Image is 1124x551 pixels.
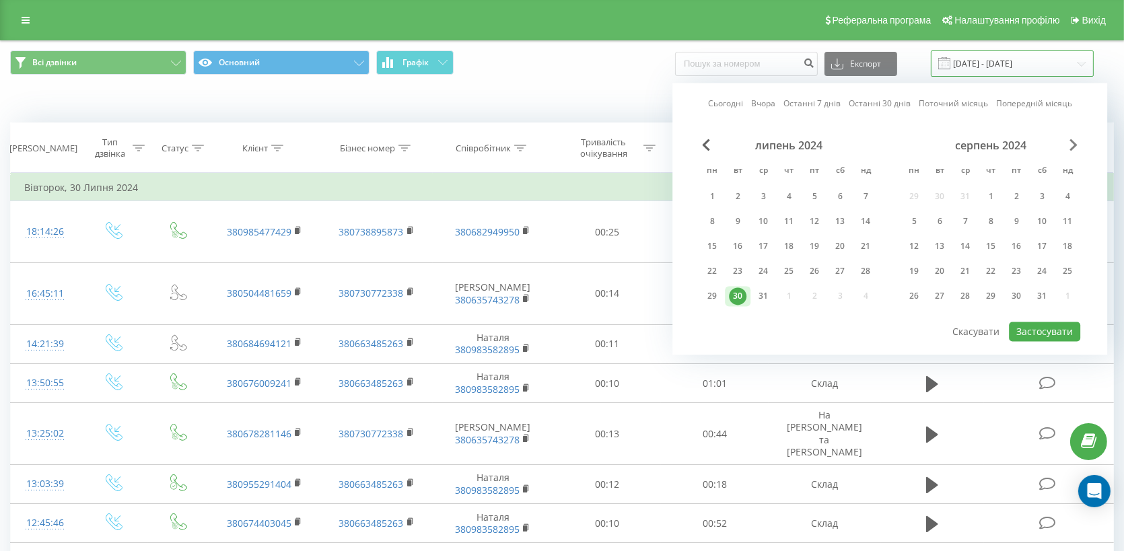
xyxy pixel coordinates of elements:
a: 380738895873 [339,225,404,238]
td: 00:10 [553,504,661,543]
div: липень 2024 [699,139,878,152]
td: Склад [769,364,880,403]
div: пт 23 серп 2024 р. [1004,261,1029,281]
a: 380684694121 [227,337,291,350]
div: чт 1 серп 2024 р. [978,186,1004,207]
div: 9 [729,213,746,230]
a: 380635743278 [455,433,520,446]
td: На [PERSON_NAME] та [PERSON_NAME] [769,403,880,465]
a: Поточний місяць [919,98,988,110]
abbr: четвер [981,161,1001,182]
a: Останні 7 днів [783,98,841,110]
abbr: понеділок [702,161,722,182]
div: ср 21 серп 2024 р. [952,261,978,281]
div: пт 9 серп 2024 р. [1004,211,1029,231]
td: 00:10 [553,364,661,403]
div: 18 [1059,237,1076,255]
div: сб 10 серп 2024 р. [1029,211,1055,231]
td: Наталя [433,504,553,543]
div: ср 17 лип 2024 р. [750,236,776,256]
div: 1 [982,188,999,205]
td: [PERSON_NAME] [433,403,553,465]
div: 11 [1059,213,1076,230]
div: нд 18 серп 2024 р. [1055,236,1080,256]
div: 22 [703,262,721,280]
abbr: неділя [855,161,876,182]
td: 00:11 [553,324,661,363]
div: 17 [754,237,772,255]
div: 15 [982,237,999,255]
div: пн 26 серп 2024 р. [901,286,927,306]
div: чт 11 лип 2024 р. [776,211,802,231]
a: 380676009241 [227,377,291,390]
div: 18:14:26 [24,219,66,245]
div: 24 [754,262,772,280]
div: 6 [931,213,948,230]
div: чт 25 лип 2024 р. [776,261,802,281]
div: чт 15 серп 2024 р. [978,236,1004,256]
div: 4 [780,188,798,205]
div: 20 [931,262,948,280]
div: 30 [729,287,746,305]
td: 00:14 [553,263,661,325]
div: 12 [806,213,823,230]
td: 01:01 [661,364,769,403]
a: 380730772338 [339,427,404,440]
abbr: середа [955,161,975,182]
a: 380674403045 [227,517,291,529]
div: Клієнт [242,143,268,154]
a: 380983582895 [455,343,520,356]
div: пт 30 серп 2024 р. [1004,286,1029,306]
div: нд 11 серп 2024 р. [1055,211,1080,231]
span: Previous Month [702,139,710,151]
div: 12:45:46 [24,510,66,536]
div: 28 [857,262,874,280]
div: пн 29 лип 2024 р. [699,286,725,306]
div: нд 14 лип 2024 р. [853,211,878,231]
div: 20 [831,237,849,255]
td: 00:25 [553,201,661,263]
td: 00:13 [553,403,661,465]
button: Графік [376,50,454,75]
div: Тривалість очікування [568,137,640,159]
div: 14:21:39 [24,331,66,357]
a: Вчора [751,98,775,110]
div: пн 22 лип 2024 р. [699,261,725,281]
td: Наталя [433,465,553,504]
abbr: середа [753,161,773,182]
div: 21 [857,237,874,255]
td: 01:02 [661,201,769,263]
td: 00:44 [661,403,769,465]
div: пт 12 лип 2024 р. [802,211,827,231]
div: чт 29 серп 2024 р. [978,286,1004,306]
div: 13 [931,237,948,255]
div: 16:45:11 [24,281,66,307]
abbr: субота [830,161,850,182]
div: 3 [754,188,772,205]
input: Пошук за номером [675,52,818,76]
div: сб 6 лип 2024 р. [827,186,853,207]
div: серпень 2024 [901,139,1080,152]
button: Основний [193,50,370,75]
div: чт 18 лип 2024 р. [776,236,802,256]
div: пн 8 лип 2024 р. [699,211,725,231]
a: 380635743278 [455,293,520,306]
div: вт 23 лип 2024 р. [725,261,750,281]
div: 22 [982,262,999,280]
div: ср 31 лип 2024 р. [750,286,776,306]
div: чт 8 серп 2024 р. [978,211,1004,231]
abbr: п’ятниця [804,161,824,182]
div: пт 5 лип 2024 р. [802,186,827,207]
a: Попередній місяць [996,98,1072,110]
div: 4 [1059,188,1076,205]
div: вт 16 лип 2024 р. [725,236,750,256]
div: нд 4 серп 2024 р. [1055,186,1080,207]
div: нд 7 лип 2024 р. [853,186,878,207]
div: 29 [982,287,999,305]
div: вт 13 серп 2024 р. [927,236,952,256]
div: пн 15 лип 2024 р. [699,236,725,256]
div: 13:25:02 [24,420,66,447]
td: 00:18 [661,465,769,504]
div: нд 25 серп 2024 р. [1055,261,1080,281]
td: 00:38 [661,263,769,325]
